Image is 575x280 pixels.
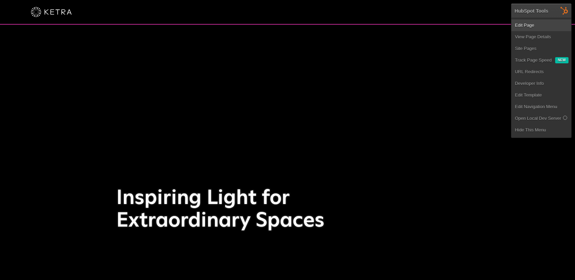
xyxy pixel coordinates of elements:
[511,54,555,66] a: Track Page Speed
[511,89,571,101] a: Edit Template
[557,3,572,18] img: HubSpot Tools Menu Toggle
[511,113,571,124] a: Open Local Dev Server
[511,3,572,138] div: HubSpot Tools Edit PageView Page DetailsSite Pages Track Page Speed New URL RedirectsDeveloper In...
[555,57,568,63] div: New
[116,187,339,232] h1: Inspiring Light for Extraordinary Spaces
[511,124,571,136] a: Hide This Menu
[511,78,571,89] a: Developer Info
[511,20,571,31] a: Edit Page
[511,31,571,43] a: View Page Details
[511,66,571,78] a: URL Redirects
[31,7,72,17] img: ketra-logo-2019-white
[514,8,548,14] div: HubSpot Tools
[511,101,571,113] a: Edit Navigation Menu
[511,43,571,54] a: Site Pages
